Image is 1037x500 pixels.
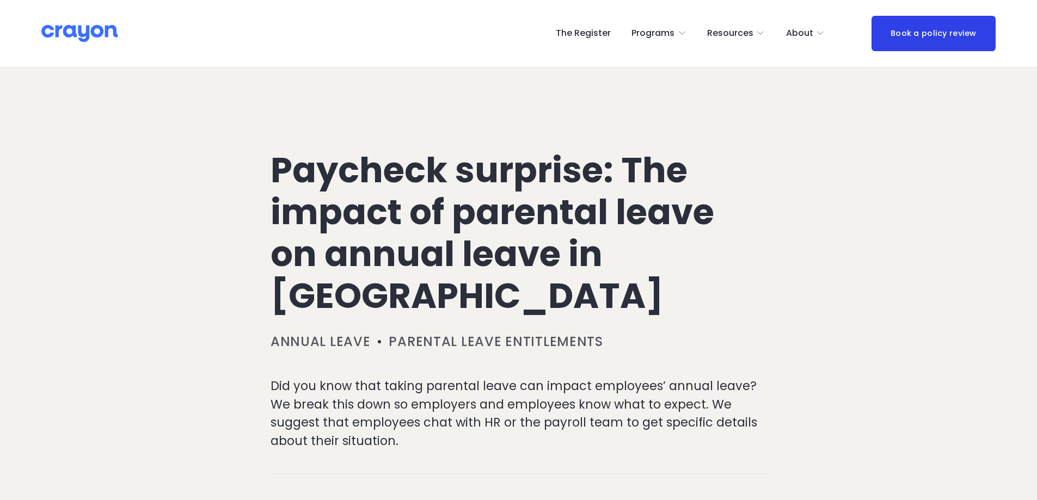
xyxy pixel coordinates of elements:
h1: Paycheck surprise: The impact of parental leave on annual leave in [GEOGRAPHIC_DATA] [271,150,766,317]
p: Did you know that taking parental leave can impact employees’ annual leave? We break this down so... [271,377,766,450]
a: Annual leave [271,332,371,350]
a: folder dropdown [786,24,825,42]
span: Resources [707,26,753,41]
span: About [786,26,813,41]
a: Book a policy review [872,16,996,51]
a: folder dropdown [631,24,686,42]
a: folder dropdown [707,24,765,42]
span: Programs [631,26,674,41]
a: Parental leave entitlements [389,332,603,350]
a: The Register [556,24,611,42]
img: Crayon [41,24,118,43]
